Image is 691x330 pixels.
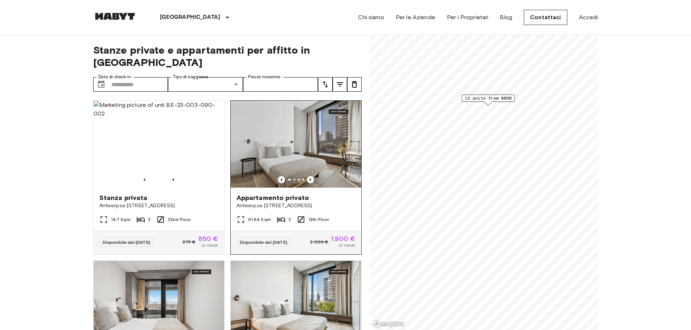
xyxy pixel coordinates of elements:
[248,216,271,223] span: 91.84 Sqm
[99,202,218,209] span: Antwerpse [STREET_ADDRESS]
[358,13,384,22] a: Chi siamo
[308,216,329,223] span: 12th Floor
[333,77,347,92] button: tune
[240,239,287,245] span: Disponibile dal [DATE]
[148,216,151,223] span: 2
[93,100,225,255] a: Marketing picture of unit BE-23-003-090-002Previous imagePrevious imageStanza privataAntwerpse [S...
[288,216,291,223] span: 2
[373,320,404,328] a: Mapbox logo
[170,176,177,183] button: Previous image
[307,176,314,183] button: Previous image
[141,176,148,183] button: Previous image
[98,74,131,80] label: Data di check-in
[331,235,355,242] span: 1.900 €
[173,74,208,80] label: Tipo di soggiorno
[278,176,285,183] button: Previous image
[94,101,224,188] img: Marketing picture of unit BE-23-003-090-002
[93,44,362,68] span: Stanze private e appartamenti per affitto in [GEOGRAPHIC_DATA]
[202,242,218,248] span: al mese
[236,193,309,202] span: Appartamento privato
[500,13,512,22] a: Blog
[396,13,435,22] a: Per le Aziende
[94,77,108,92] button: Choose date
[231,101,361,188] img: Marketing picture of unit BE-23-003-045-001
[347,77,362,92] button: tune
[160,13,221,22] p: [GEOGRAPHIC_DATA]
[524,10,567,25] a: Contattaci
[111,216,131,223] span: 14.7 Sqm
[236,202,355,209] span: Antwerpse [STREET_ADDRESS]
[182,239,196,245] span: 975 €
[579,13,598,22] a: Accedi
[248,74,280,80] label: Prezzo massimo
[99,193,148,202] span: Stanza privata
[198,235,218,242] span: 850 €
[339,242,355,248] span: al mese
[93,13,137,20] img: Habyt
[447,13,489,22] a: Per i Proprietari
[465,95,511,101] span: 12 units from €850
[103,239,150,245] span: Disponibile dal [DATE]
[310,239,328,245] span: 2.000 €
[318,77,333,92] button: tune
[168,216,191,223] span: 22nd Floor
[230,100,362,255] a: Marketing picture of unit BE-23-003-045-001Previous imagePrevious imageAppartamento privatoAntwer...
[461,95,515,106] div: Map marker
